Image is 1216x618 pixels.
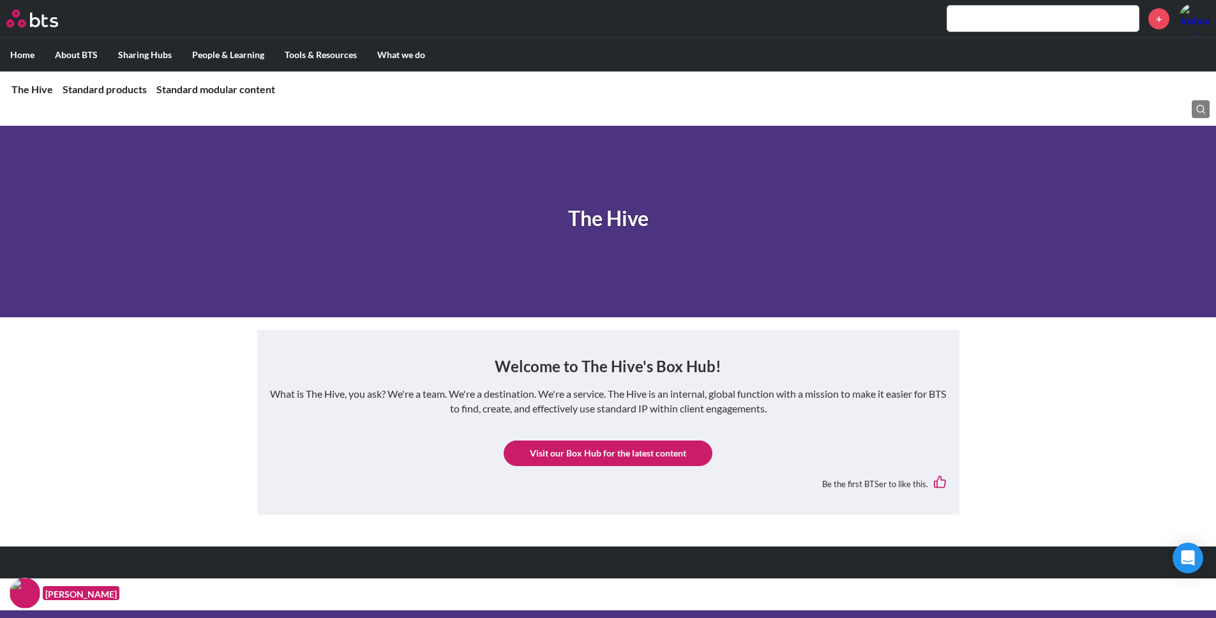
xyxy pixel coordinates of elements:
a: + [1148,8,1169,29]
a: Visit our Box Hub for the latest content [504,441,712,466]
a: Standard modular content [156,83,275,95]
strong: Welcome to The Hive's Box Hub! [495,357,721,375]
div: Be the first BTSer to like this. [270,466,947,501]
img: Joshua Shadrick [1179,3,1210,34]
p: What is The Hive, you ask? We're a team. We're a destination. We're a service. The Hive is an int... [270,387,947,416]
img: BTS Logo [6,10,58,27]
h1: The Hive [568,204,649,233]
label: About BTS [45,38,108,72]
label: People & Learning [182,38,274,72]
figcaption: [PERSON_NAME] [43,586,119,601]
div: Open Intercom Messenger [1173,543,1203,573]
label: Sharing Hubs [108,38,182,72]
a: Standard products [63,83,147,95]
label: What we do [367,38,435,72]
label: Tools & Resources [274,38,367,72]
a: Go home [6,10,82,27]
img: F [10,578,40,608]
a: Profile [1179,3,1210,34]
a: The Hive [11,83,53,95]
